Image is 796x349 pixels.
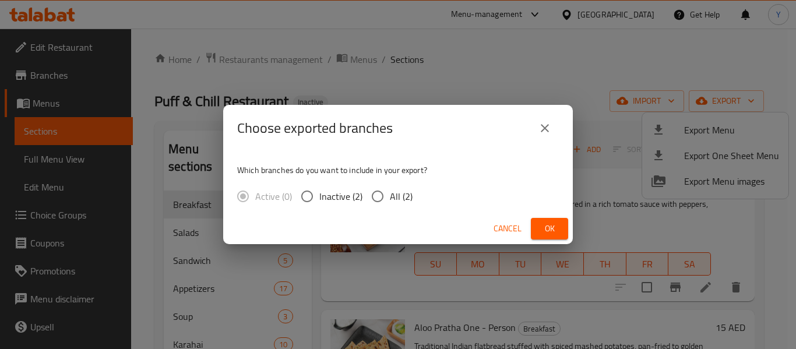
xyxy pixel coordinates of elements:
span: Ok [540,221,559,236]
span: Inactive (2) [319,189,362,203]
h2: Choose exported branches [237,119,393,138]
button: Cancel [489,218,526,239]
span: Cancel [494,221,522,236]
span: All (2) [390,189,413,203]
button: Ok [531,218,568,239]
span: Active (0) [255,189,292,203]
p: Which branches do you want to include in your export? [237,164,559,176]
button: close [531,114,559,142]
